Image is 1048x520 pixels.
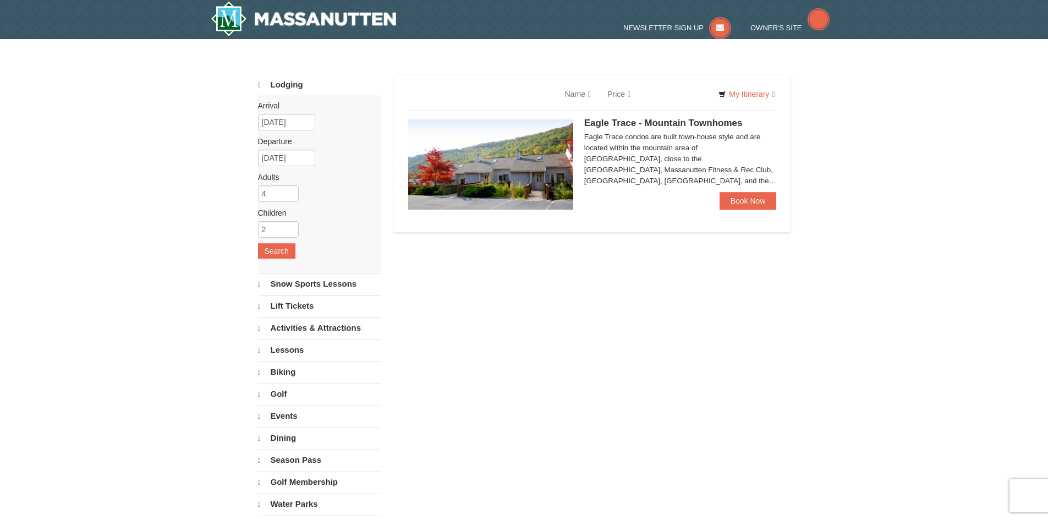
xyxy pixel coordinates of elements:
a: Book Now [720,192,777,210]
a: Owner's Site [750,24,830,32]
a: Name [557,83,599,105]
label: Departure [258,136,372,147]
a: Dining [258,428,381,448]
a: Newsletter Sign Up [623,24,731,32]
a: Lodging [258,75,381,95]
a: Activities & Attractions [258,318,381,338]
button: Search [258,243,295,259]
a: My Itinerary [711,86,782,102]
a: Lift Tickets [258,295,381,316]
a: Golf Membership [258,472,381,492]
a: Lessons [258,340,381,360]
a: Price [599,83,639,105]
img: Massanutten Resort Logo [211,1,397,36]
label: Arrival [258,100,372,111]
span: Owner's Site [750,24,802,32]
img: 19218983-1-9b289e55.jpg [408,119,573,210]
a: Events [258,406,381,426]
div: Eagle Trace condos are built town-house style and are located within the mountain area of [GEOGRA... [584,132,777,187]
label: Adults [258,172,372,183]
a: Massanutten Resort [211,1,397,36]
a: Golf [258,384,381,404]
span: Eagle Trace - Mountain Townhomes [584,118,743,128]
a: Water Parks [258,494,381,514]
a: Snow Sports Lessons [258,273,381,294]
a: Biking [258,362,381,382]
span: Newsletter Sign Up [623,24,704,32]
a: Season Pass [258,450,381,470]
label: Children [258,207,372,218]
